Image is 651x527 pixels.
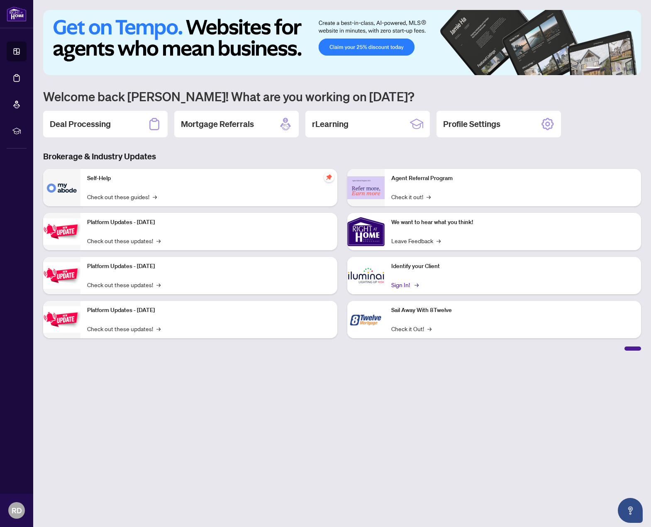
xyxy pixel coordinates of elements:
img: Identify your Client [347,257,385,294]
p: Platform Updates - [DATE] [87,218,331,227]
p: Platform Updates - [DATE] [87,262,331,271]
h2: Profile Settings [443,118,500,130]
a: Check it Out!→ [391,324,432,333]
a: Check out these updates!→ [87,236,161,245]
span: → [414,280,419,289]
span: → [156,236,161,245]
h3: Brokerage & Industry Updates [43,151,641,162]
button: 4 [616,67,619,70]
h2: Mortgage Referrals [181,118,254,130]
img: Self-Help [43,169,80,206]
a: Check out these guides!→ [87,192,157,201]
img: We want to hear what you think! [347,213,385,250]
img: Agent Referral Program [347,176,385,199]
h1: Welcome back [PERSON_NAME]! What are you working on [DATE]? [43,88,641,104]
span: → [153,192,157,201]
a: Check it out!→ [391,192,431,201]
button: 1 [586,67,600,70]
img: Platform Updates - July 8, 2025 [43,262,80,288]
span: pushpin [324,172,334,182]
button: 3 [610,67,613,70]
p: We want to hear what you think! [391,218,635,227]
p: Identify your Client [391,262,635,271]
a: Check out these updates!→ [87,324,161,333]
a: Check out these updates!→ [87,280,161,289]
button: 6 [629,67,633,70]
button: 2 [603,67,606,70]
img: Platform Updates - July 21, 2025 [43,218,80,244]
span: → [427,192,431,201]
a: Leave Feedback→ [391,236,441,245]
a: Sign In!→ [391,280,417,289]
p: Platform Updates - [DATE] [87,306,331,315]
img: Slide 0 [43,10,641,75]
span: → [156,324,161,333]
h2: Deal Processing [50,118,111,130]
span: → [436,236,441,245]
p: Agent Referral Program [391,174,635,183]
p: Sail Away With 8Twelve [391,306,635,315]
span: → [427,324,432,333]
img: Platform Updates - June 23, 2025 [43,306,80,332]
h2: rLearning [312,118,349,130]
p: Self-Help [87,174,331,183]
button: 5 [623,67,626,70]
span: → [156,280,161,289]
span: RD [12,505,22,516]
img: logo [7,6,27,22]
button: Open asap [618,498,643,523]
img: Sail Away With 8Twelve [347,301,385,338]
